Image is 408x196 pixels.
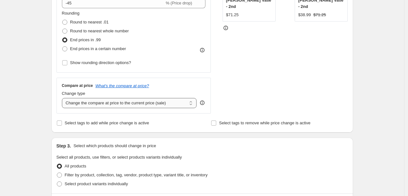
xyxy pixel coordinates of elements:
span: End prices in .99 [70,37,101,42]
span: End prices in a certain number [70,46,126,51]
div: $38.99 [298,12,311,18]
strike: $71.25 [313,12,326,18]
span: Select tags to add while price change is active [65,121,149,125]
span: Round to nearest whole number [70,29,129,33]
span: % (Price drop) [166,1,192,5]
span: All products [65,164,86,168]
span: Change type [62,91,85,96]
span: Filter by product, collection, tag, vendor, product type, variant title, or inventory [65,173,208,177]
button: What's the compare at price? [96,83,149,88]
span: Rounding [62,11,80,16]
span: Show rounding direction options? [70,60,131,65]
h3: Compare at price [62,83,93,88]
p: Select which products should change in price [73,143,156,149]
div: $71.25 [226,12,239,18]
span: Select product variants individually [65,181,128,186]
div: help [199,100,205,106]
span: Round to nearest .01 [70,20,109,24]
h2: Step 3. [57,143,71,149]
span: Select all products, use filters, or select products variants individually [57,155,182,160]
span: Select tags to remove while price change is active [219,121,311,125]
